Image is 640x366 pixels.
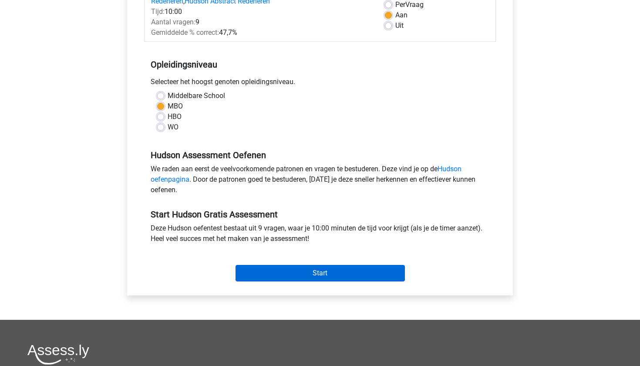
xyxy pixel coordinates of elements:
[144,164,496,199] div: We raden aan eerst de veelvoorkomende patronen en vragen te bestuderen. Deze vind je op de . Door...
[168,122,179,132] label: WO
[151,18,195,26] span: Aantal vragen:
[395,10,408,20] label: Aan
[395,0,405,9] span: Per
[27,344,89,365] img: Assessly logo
[168,101,183,112] label: MBO
[395,20,404,31] label: Uit
[144,223,496,247] div: Deze Hudson oefentest bestaat uit 9 vragen, waar je 10:00 minuten de tijd voor krijgt (als je de ...
[151,209,489,220] h5: Start Hudson Gratis Assessment
[151,28,219,37] span: Gemiddelde % correct:
[168,91,225,101] label: Middelbare School
[151,56,489,73] h5: Opleidingsniveau
[144,77,496,91] div: Selecteer het hoogst genoten opleidingsniveau.
[236,265,405,281] input: Start
[145,27,378,38] div: 47,7%
[168,112,182,122] label: HBO
[145,7,378,17] div: 10:00
[151,7,165,16] span: Tijd:
[151,150,489,160] h5: Hudson Assessment Oefenen
[145,17,378,27] div: 9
